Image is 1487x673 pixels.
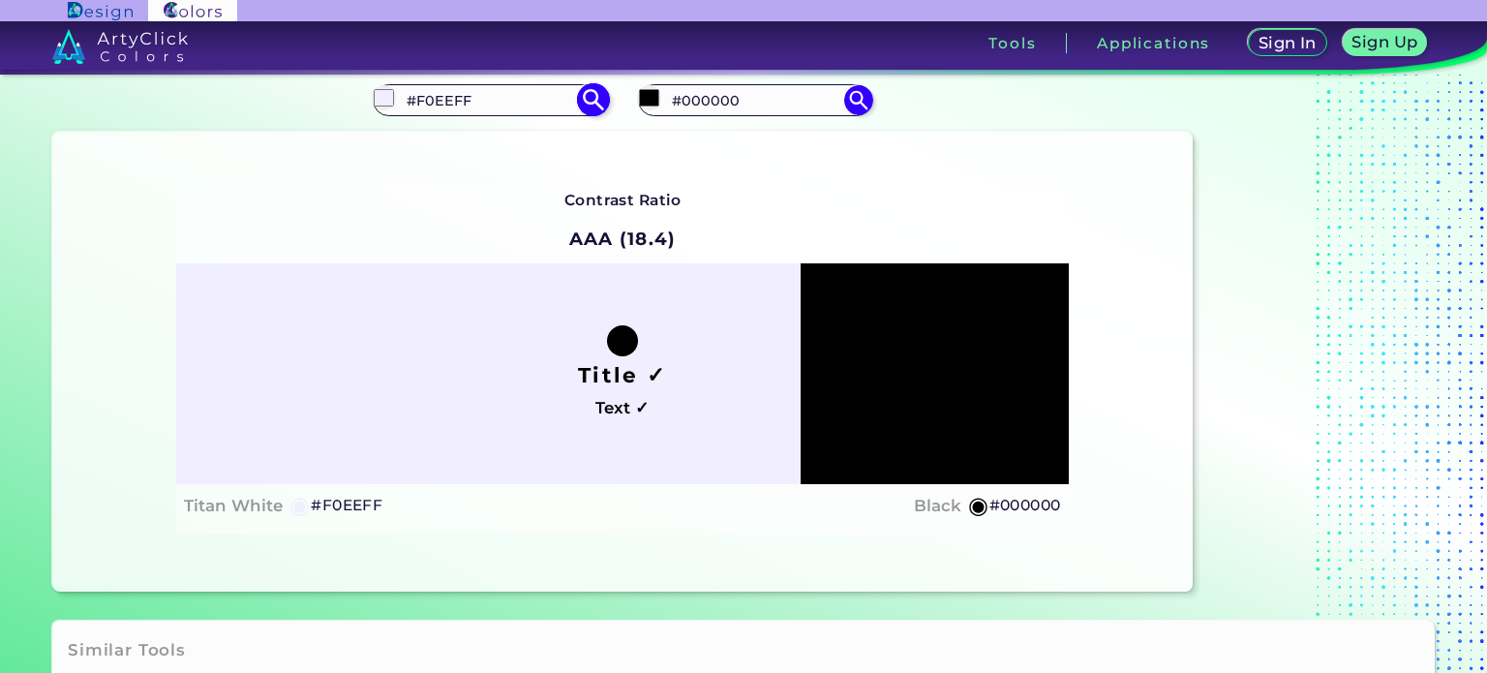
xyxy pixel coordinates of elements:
h5: Sign In [1257,35,1318,51]
h5: ◉ [289,494,311,517]
h2: AAA (18.4) [560,217,684,260]
img: icon search [844,85,873,114]
a: Sign In [1246,29,1328,57]
img: ArtyClick Design logo [68,2,133,20]
h5: Sign Up [1350,34,1420,50]
img: icon search [576,83,610,117]
h5: #000000 [989,493,1061,518]
h4: Titan White [184,492,283,520]
a: Sign Up [1341,29,1430,57]
input: type color 2.. [665,87,845,113]
img: logo_artyclick_colors_white.svg [52,29,189,64]
h3: Applications [1097,36,1210,50]
h5: ◉ [968,494,989,517]
h3: Tools [988,36,1036,50]
h3: Similar Tools [68,639,186,662]
h5: #F0EEFF [311,493,382,518]
input: type color 1.. [400,87,580,113]
h4: Text ✓ [595,394,649,422]
h4: Black [914,492,961,520]
h1: Title ✓ [578,360,667,389]
strong: Contrast Ratio [564,191,682,209]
